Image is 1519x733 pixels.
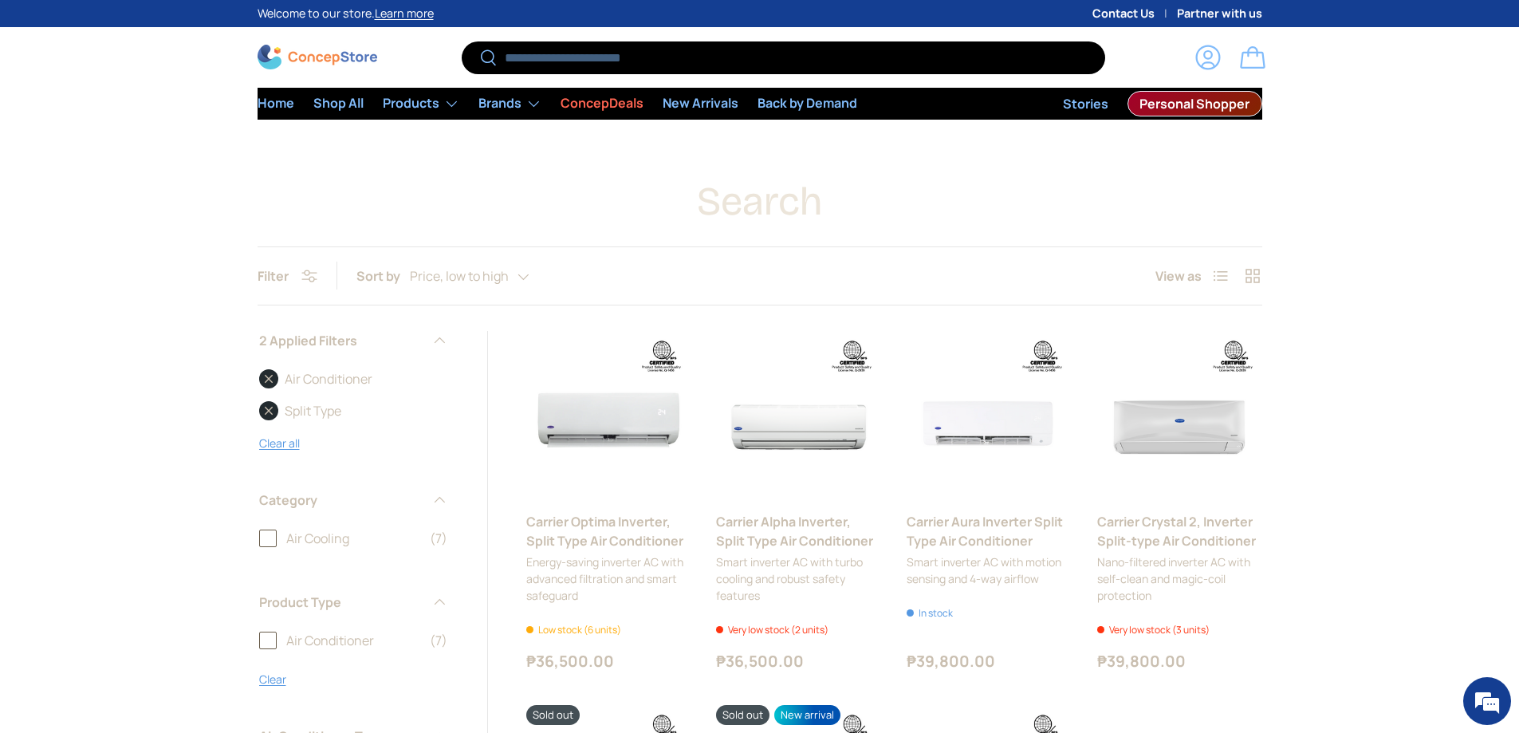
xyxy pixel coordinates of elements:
span: Air Cooling [286,529,420,548]
button: Price, low to high [410,262,561,290]
a: Stories [1063,89,1108,120]
a: Back by Demand [758,88,857,119]
nav: Secondary [1025,88,1262,120]
a: ConcepDeals [561,88,643,119]
a: Carrier Aura Inverter Split Type Air Conditioner [907,331,1072,496]
span: Air Conditioner [286,631,420,650]
span: (7) [430,631,447,650]
a: Carrier Crystal 2, Inverter Split-type Air Conditioner [1097,512,1262,550]
h1: Search [258,177,1262,227]
a: Personal Shopper [1127,91,1262,116]
span: Category [259,491,422,510]
a: Carrier Alpha Inverter, Split Type Air Conditioner [716,512,881,550]
span: (7) [430,529,447,548]
a: Carrier Optima Inverter, Split Type Air Conditioner [526,331,691,496]
a: Air Conditioner [259,369,372,388]
textarea: Type your message and hit 'Enter' [8,435,304,491]
span: 2 Applied Filters [259,331,422,350]
a: New Arrivals [663,88,738,119]
span: Filter [258,267,289,285]
span: We're online! [92,201,220,362]
a: Clear [259,672,286,687]
summary: 2 Applied Filters [259,312,447,369]
a: Shop All [313,88,364,119]
button: Filter [258,267,317,285]
a: Carrier Crystal 2, Inverter Split-type Air Conditioner [1097,331,1262,496]
nav: Primary [258,88,857,120]
summary: Brands [469,88,551,120]
img: ConcepStore [258,45,377,69]
span: Price, low to high [410,269,509,284]
summary: Products [373,88,469,120]
a: Partner with us [1177,5,1262,22]
span: View as [1155,266,1202,286]
p: Welcome to our store. [258,5,434,22]
span: Product Type [259,593,422,612]
a: Home [258,88,294,119]
a: Learn more [375,6,434,21]
a: Contact Us [1092,5,1177,22]
a: Split Type [259,401,341,420]
span: Sold out [526,705,580,725]
span: Personal Shopper [1139,97,1249,110]
a: Carrier Optima Inverter, Split Type Air Conditioner [526,512,691,550]
span: Sold out [716,705,769,725]
a: Carrier Aura Inverter Split Type Air Conditioner [907,512,1072,550]
span: New arrival [774,705,840,725]
summary: Category [259,471,447,529]
a: Clear all [259,435,300,451]
label: Sort by [356,266,410,286]
summary: Product Type [259,573,447,631]
div: Minimize live chat window [262,8,300,46]
div: Chat with us now [83,89,268,110]
a: Carrier Alpha Inverter, Split Type Air Conditioner [716,331,881,496]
